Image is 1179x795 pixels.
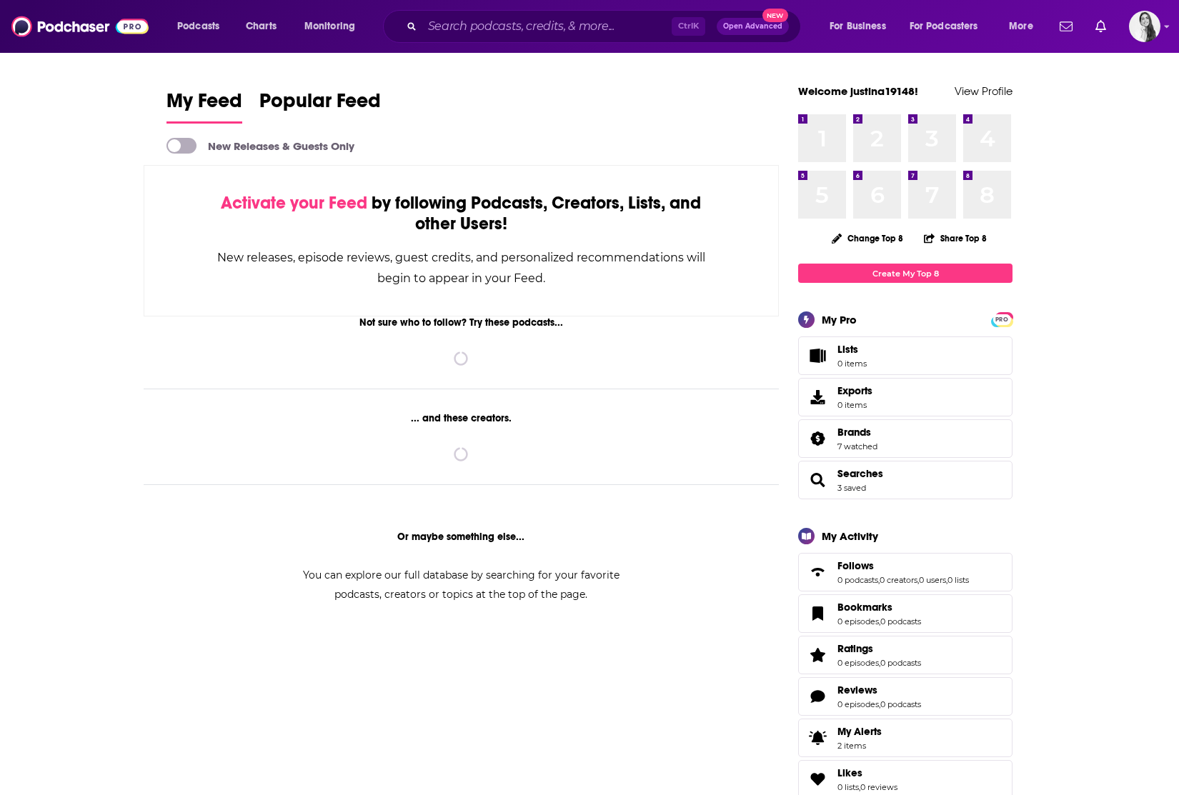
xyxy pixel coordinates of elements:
[993,314,1010,325] span: PRO
[837,467,883,480] a: Searches
[798,636,1013,674] span: Ratings
[880,658,921,668] a: 0 podcasts
[837,575,878,585] a: 0 podcasts
[144,412,779,424] div: ... and these creators.
[723,23,782,30] span: Open Advanced
[955,84,1013,98] a: View Profile
[717,18,789,35] button: Open AdvancedNew
[1129,11,1160,42] img: User Profile
[798,419,1013,458] span: Brands
[837,384,872,397] span: Exports
[837,343,867,356] span: Lists
[762,9,788,22] span: New
[246,16,277,36] span: Charts
[259,89,381,121] span: Popular Feed
[803,645,832,665] a: Ratings
[947,575,969,585] a: 0 lists
[822,313,857,326] div: My Pro
[798,84,918,98] a: Welcome justina19148!
[803,470,832,490] a: Searches
[837,766,897,779] a: Likes
[221,192,367,214] span: Activate your Feed
[919,575,946,585] a: 0 users
[879,616,880,626] span: ,
[837,642,873,655] span: Ratings
[803,604,832,624] a: Bookmarks
[923,224,988,252] button: Share Top 8
[798,378,1013,416] a: Exports
[803,346,832,366] span: Lists
[798,461,1013,499] span: Searches
[837,441,877,451] a: 7 watched
[798,553,1013,591] span: Follows
[798,264,1013,283] a: Create My Top 8
[837,601,892,614] span: Bookmarks
[422,15,672,38] input: Search podcasts, credits, & more...
[837,559,874,572] span: Follows
[216,247,707,289] div: New releases, episode reviews, guest credits, and personalized recommendations will begin to appe...
[1129,11,1160,42] span: Logged in as justina19148
[879,699,880,709] span: ,
[880,699,921,709] a: 0 podcasts
[878,575,880,585] span: ,
[820,15,904,38] button: open menu
[285,566,637,604] div: You can explore our full database by searching for your favorite podcasts, creators or topics at ...
[144,316,779,329] div: Not sure who to follow? Try these podcasts...
[880,575,917,585] a: 0 creators
[837,559,969,572] a: Follows
[837,684,877,696] span: Reviews
[830,16,886,36] span: For Business
[837,426,871,439] span: Brands
[803,728,832,748] span: My Alerts
[144,531,779,543] div: Or maybe something else...
[837,601,921,614] a: Bookmarks
[837,684,921,696] a: Reviews
[1090,14,1112,39] a: Show notifications dropdown
[837,642,921,655] a: Ratings
[166,138,354,154] a: New Releases & Guests Only
[837,343,858,356] span: Lists
[803,686,832,706] a: Reviews
[259,89,381,124] a: Popular Feed
[11,13,149,40] img: Podchaser - Follow, Share and Rate Podcasts
[910,16,978,36] span: For Podcasters
[803,562,832,582] a: Follows
[397,10,815,43] div: Search podcasts, credits, & more...
[798,719,1013,757] a: My Alerts
[837,782,859,792] a: 0 lists
[837,658,879,668] a: 0 episodes
[166,89,242,124] a: My Feed
[672,17,705,36] span: Ctrl K
[822,529,878,543] div: My Activity
[859,782,860,792] span: ,
[294,15,374,38] button: open menu
[880,616,921,626] a: 0 podcasts
[837,483,866,493] a: 3 saved
[837,699,879,709] a: 0 episodes
[798,336,1013,375] a: Lists
[837,426,877,439] a: Brands
[798,677,1013,716] span: Reviews
[917,575,919,585] span: ,
[798,594,1013,633] span: Bookmarks
[803,387,832,407] span: Exports
[993,314,1010,324] a: PRO
[304,16,355,36] span: Monitoring
[167,15,238,38] button: open menu
[837,400,872,410] span: 0 items
[837,725,882,738] span: My Alerts
[900,15,999,38] button: open menu
[999,15,1051,38] button: open menu
[177,16,219,36] span: Podcasts
[216,193,707,234] div: by following Podcasts, Creators, Lists, and other Users!
[803,769,832,789] a: Likes
[837,616,879,626] a: 0 episodes
[823,229,912,247] button: Change Top 8
[237,15,285,38] a: Charts
[1129,11,1160,42] button: Show profile menu
[166,89,242,121] span: My Feed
